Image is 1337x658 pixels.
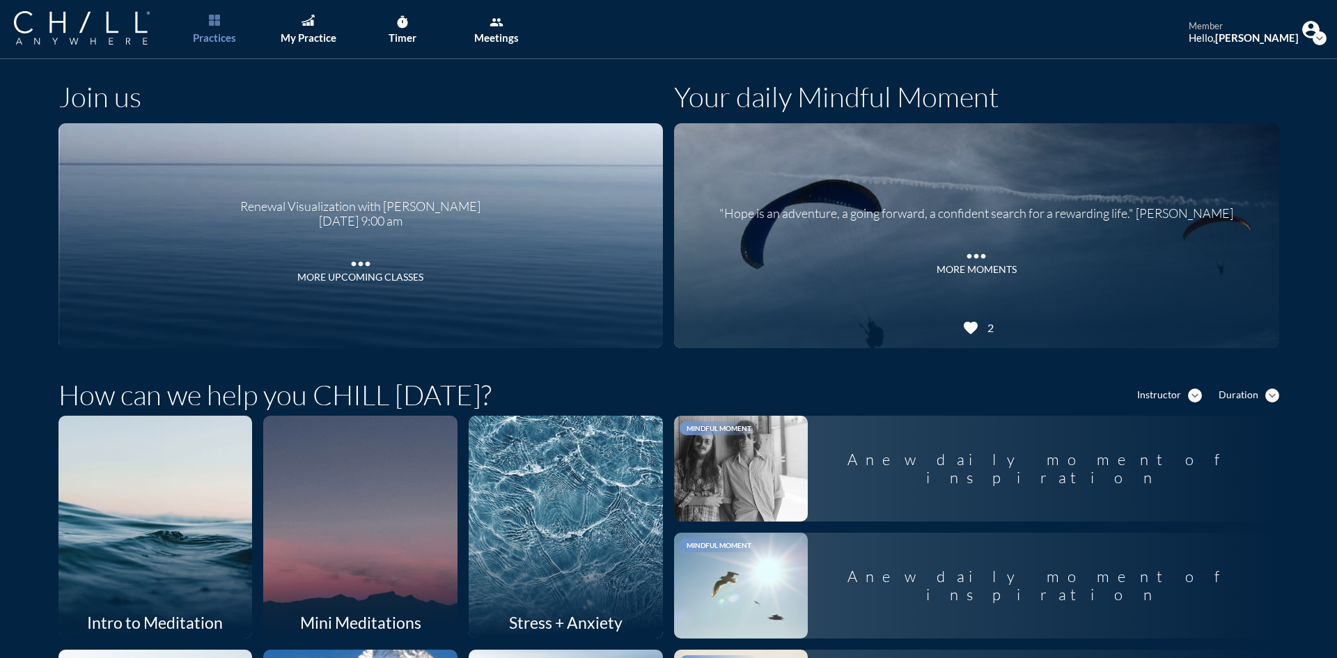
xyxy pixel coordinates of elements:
img: Company Logo [14,11,150,45]
div: A new daily moment of inspiration [808,556,1279,616]
img: List [209,15,220,26]
div: A new daily moment of inspiration [808,439,1279,499]
img: Profile icon [1302,21,1320,38]
div: Meetings [474,31,519,44]
strong: [PERSON_NAME] [1215,31,1299,44]
div: More Upcoming Classes [297,272,423,283]
div: MORE MOMENTS [937,264,1017,276]
div: Hello, [1189,31,1299,44]
i: favorite [962,320,979,336]
i: group [490,15,503,29]
h1: Join us [58,80,141,113]
div: Renewal Visualization with [PERSON_NAME] [240,189,480,214]
i: more_horiz [347,250,375,271]
a: Company Logo [14,11,178,47]
i: expand_more [1265,389,1279,402]
div: Stress + Anxiety [469,606,663,639]
i: expand_more [1313,31,1327,45]
h1: Your daily Mindful Moment [674,80,999,113]
span: Mindful Moment [687,424,751,432]
div: Intro to Meditation [58,606,253,639]
div: [DATE] 9:00 am [240,214,480,229]
div: Duration [1219,389,1258,401]
div: member [1189,21,1299,32]
div: 2 [983,321,994,334]
span: Mindful Moment [687,541,751,549]
div: Timer [389,31,416,44]
i: timer [396,15,409,29]
img: Graph [302,15,314,26]
div: My Practice [281,31,336,44]
i: more_horiz [962,242,990,263]
i: expand_more [1188,389,1202,402]
div: Instructor [1137,389,1181,401]
div: Mini Meditations [263,606,458,639]
div: Practices [193,31,236,44]
h1: How can we help you CHILL [DATE]? [58,378,492,412]
div: "Hope is an adventure, a going forward, a confident search for a rewarding life." [PERSON_NAME] [719,196,1233,221]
